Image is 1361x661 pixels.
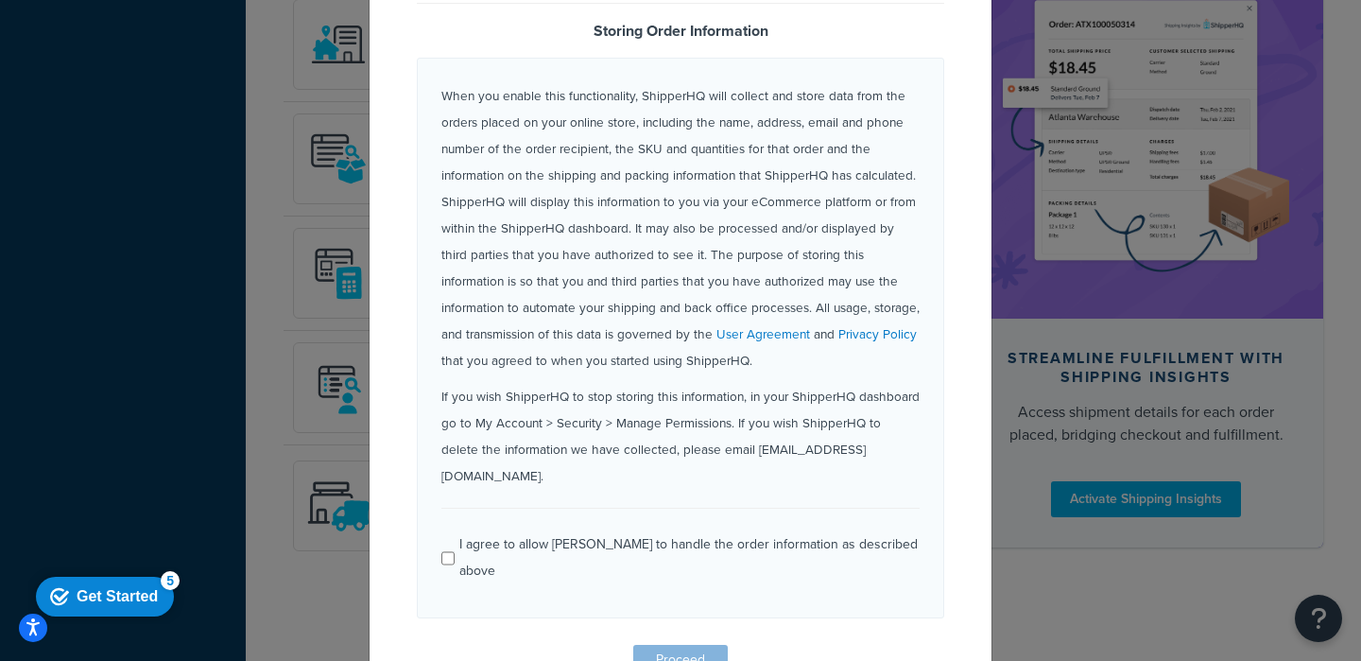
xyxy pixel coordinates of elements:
[838,324,917,343] a: Privacy Policy
[48,21,129,38] div: Get Started
[132,4,151,23] div: 5
[441,82,920,374] p: When you enable this functionality, ShipperHQ will collect and store data from the orders placed ...
[8,9,146,49] div: Get Started 5 items remaining, 0% complete
[441,551,455,565] input: I agree to allow [PERSON_NAME] to handle the order information as described above
[459,531,920,584] div: I agree to allow [PERSON_NAME] to handle the order information as described above
[716,324,810,343] a: User Agreement
[441,383,920,489] p: If you wish ShipperHQ to stop storing this information, in your ShipperHQ dashboard go to My Acco...
[417,23,944,40] h3: Storing Order Information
